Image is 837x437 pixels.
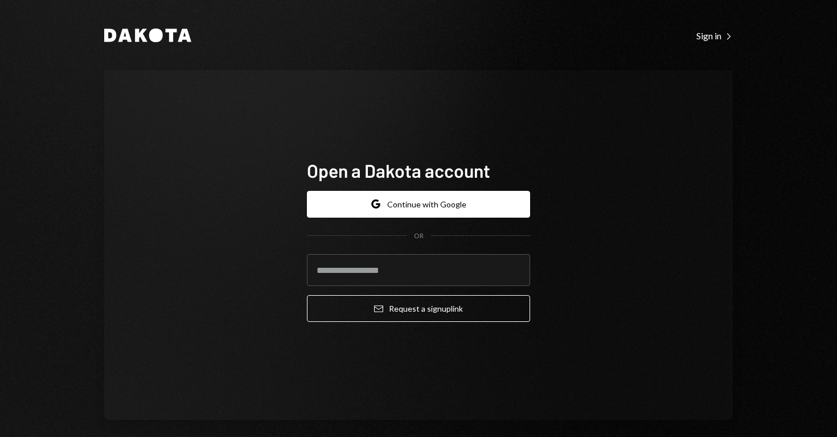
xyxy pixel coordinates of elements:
button: Continue with Google [307,191,530,218]
div: Sign in [696,30,733,42]
a: Sign in [696,29,733,42]
div: OR [414,231,424,241]
button: Request a signuplink [307,295,530,322]
h1: Open a Dakota account [307,159,530,182]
